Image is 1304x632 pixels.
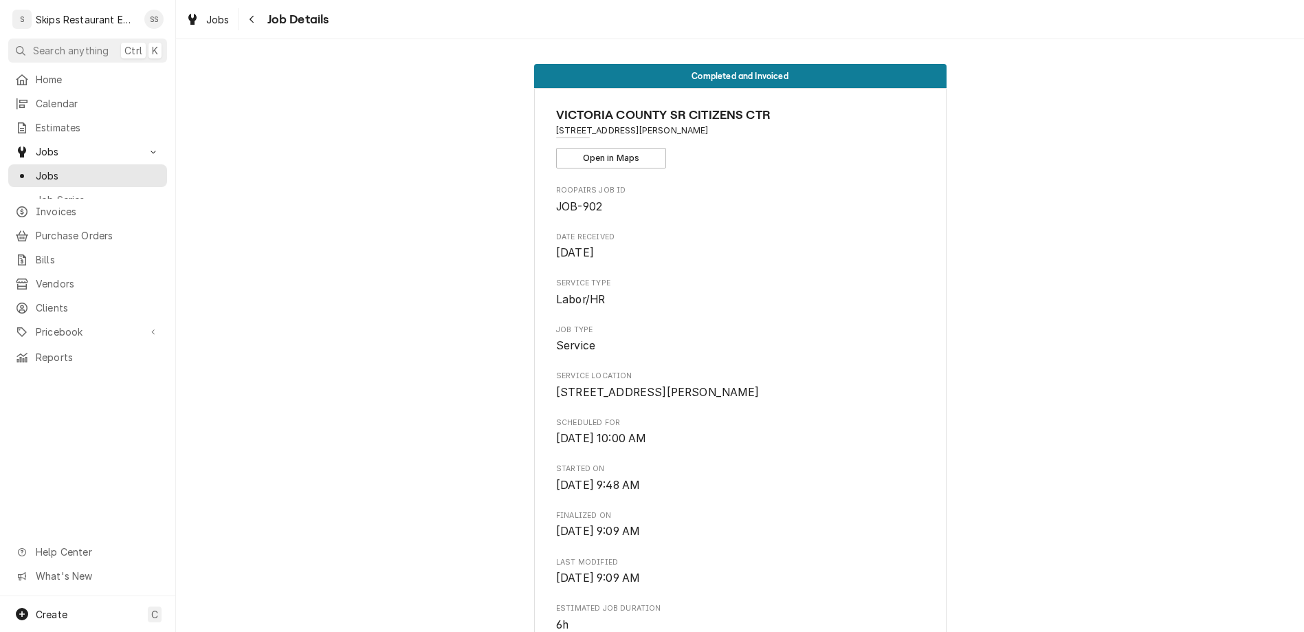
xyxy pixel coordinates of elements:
[151,607,158,622] span: C
[144,10,164,29] div: SS
[556,293,605,306] span: Labor/HR
[36,569,159,583] span: What's New
[36,325,140,339] span: Pricebook
[36,276,160,291] span: Vendors
[556,199,924,215] span: Roopairs Job ID
[556,432,646,445] span: [DATE] 10:00 AM
[36,193,160,207] span: Job Series
[556,557,924,568] span: Last Modified
[556,232,924,261] div: Date Received
[556,185,924,215] div: Roopairs Job ID
[556,148,666,168] button: Open in Maps
[556,325,924,336] span: Job Type
[556,570,924,587] span: Last Modified
[36,228,160,243] span: Purchase Orders
[8,320,167,343] a: Go to Pricebook
[263,10,329,29] span: Job Details
[556,477,924,494] span: Started On
[556,464,924,493] div: Started On
[556,603,924,614] span: Estimated Job Duration
[556,384,924,401] span: Service Location
[556,106,924,124] span: Name
[534,64,947,88] div: Status
[124,43,142,58] span: Ctrl
[556,386,760,399] span: [STREET_ADDRESS][PERSON_NAME]
[556,618,568,631] span: 6h
[8,346,167,369] a: Reports
[556,278,924,307] div: Service Type
[556,325,924,354] div: Job Type
[8,140,167,163] a: Go to Jobs
[556,200,602,213] span: JOB-902
[556,185,924,196] span: Roopairs Job ID
[36,609,67,620] span: Create
[556,464,924,475] span: Started On
[36,12,137,27] div: Skips Restaurant Equipment
[36,168,160,183] span: Jobs
[8,541,167,563] a: Go to Help Center
[556,510,924,540] div: Finalized On
[36,301,160,315] span: Clients
[36,120,160,135] span: Estimates
[36,144,140,159] span: Jobs
[556,371,924,400] div: Service Location
[144,10,164,29] div: Shan Skipper's Avatar
[556,339,595,352] span: Service
[556,571,640,585] span: [DATE] 9:09 AM
[556,417,924,428] span: Scheduled For
[556,292,924,308] span: Service Type
[36,252,160,267] span: Bills
[33,43,109,58] span: Search anything
[36,72,160,87] span: Home
[8,39,167,63] button: Search anythingCtrlK
[556,106,924,168] div: Client Information
[12,10,32,29] div: S
[8,565,167,587] a: Go to What's New
[8,200,167,223] a: Invoices
[556,417,924,447] div: Scheduled For
[556,523,924,540] span: Finalized On
[556,278,924,289] span: Service Type
[36,204,160,219] span: Invoices
[556,232,924,243] span: Date Received
[556,246,594,259] span: [DATE]
[556,338,924,354] span: Job Type
[556,431,924,447] span: Scheduled For
[692,72,788,80] span: Completed and Invoiced
[556,557,924,587] div: Last Modified
[8,116,167,139] a: Estimates
[556,245,924,261] span: Date Received
[180,8,235,31] a: Jobs
[8,272,167,295] a: Vendors
[36,96,160,111] span: Calendar
[241,8,263,30] button: Navigate back
[8,92,167,115] a: Calendar
[36,350,160,364] span: Reports
[36,545,159,559] span: Help Center
[556,479,640,492] span: [DATE] 9:48 AM
[8,68,167,91] a: Home
[8,296,167,319] a: Clients
[152,43,158,58] span: K
[556,371,924,382] span: Service Location
[8,248,167,271] a: Bills
[206,12,230,27] span: Jobs
[8,224,167,247] a: Purchase Orders
[556,525,640,538] span: [DATE] 9:09 AM
[8,164,167,187] a: Jobs
[556,510,924,521] span: Finalized On
[8,188,167,211] a: Job Series
[556,124,924,137] span: Address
